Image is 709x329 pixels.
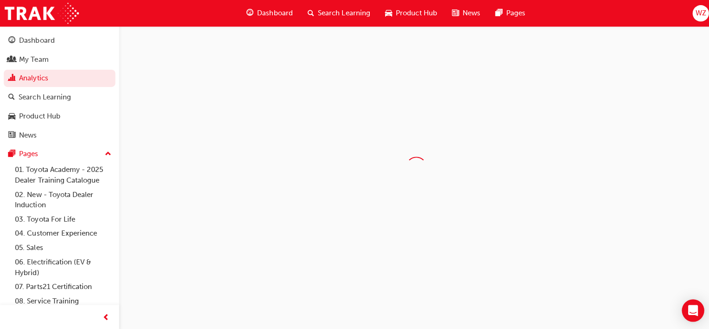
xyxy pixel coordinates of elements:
div: Product Hub [19,110,60,121]
img: Trak [5,3,78,24]
span: search-icon [8,93,15,101]
span: car-icon [8,112,15,120]
a: news-iconNews [442,4,485,23]
a: 03. Toyota For Life [11,211,115,225]
button: Pages [4,145,115,162]
a: 08. Service Training [11,292,115,307]
span: search-icon [306,7,312,19]
a: Analytics [4,69,115,86]
a: Dashboard [4,32,115,49]
a: 01. Toyota Academy - 2025 Dealer Training Catalogue [11,162,115,186]
span: people-icon [8,55,15,64]
span: Search Learning [316,8,368,19]
a: 04. Customer Experience [11,225,115,239]
span: news-icon [449,7,456,19]
div: Search Learning [19,92,71,102]
a: Search Learning [4,88,115,105]
a: 02. New - Toyota Dealer Induction [11,186,115,211]
div: Pages [19,148,38,158]
a: 07. Parts21 Certification [11,278,115,292]
span: up-icon [104,147,111,159]
span: News [460,8,477,19]
div: News [19,129,37,140]
span: guage-icon [8,36,15,45]
a: Product Hub [4,107,115,124]
button: WZ [688,5,704,21]
div: Open Intercom Messenger [677,297,700,320]
a: pages-iconPages [485,4,529,23]
span: Pages [503,8,522,19]
a: 06. Electrification (EV & Hybrid) [11,253,115,278]
a: My Team [4,51,115,68]
div: My Team [19,54,48,65]
div: Dashboard [19,35,54,46]
a: News [4,126,115,143]
span: pages-icon [8,149,15,158]
span: guage-icon [245,7,252,19]
button: DashboardMy TeamAnalyticsSearch LearningProduct HubNews [4,30,115,145]
a: car-iconProduct Hub [375,4,442,23]
span: chart-icon [8,74,15,82]
span: pages-icon [492,7,499,19]
span: news-icon [8,131,15,139]
span: prev-icon [102,310,109,322]
a: search-iconSearch Learning [298,4,375,23]
span: Dashboard [256,8,291,19]
span: WZ [691,8,702,19]
a: 05. Sales [11,239,115,254]
span: car-icon [383,7,390,19]
span: Product Hub [393,8,434,19]
a: guage-iconDashboard [238,4,298,23]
